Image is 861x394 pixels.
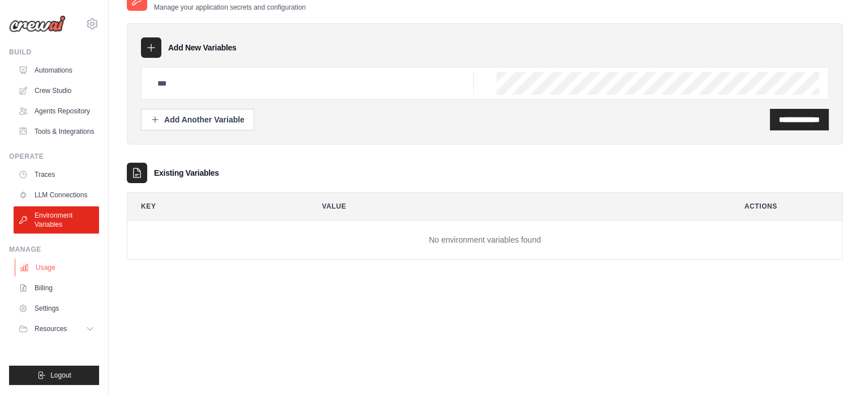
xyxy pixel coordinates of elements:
span: Logout [50,371,71,380]
a: LLM Connections [14,186,99,204]
div: Build [9,48,99,57]
div: Add Another Variable [151,114,245,125]
h3: Existing Variables [154,167,219,179]
button: Logout [9,366,99,385]
div: Operate [9,152,99,161]
a: Automations [14,61,99,79]
h3: Add New Variables [168,42,237,53]
a: Tools & Integrations [14,122,99,141]
img: Logo [9,15,66,32]
div: Manage [9,245,99,254]
a: Crew Studio [14,82,99,100]
a: Billing [14,279,99,297]
button: Add Another Variable [141,109,254,130]
a: Settings [14,299,99,317]
p: Manage your application secrets and configuration [154,3,306,12]
button: Resources [14,320,99,338]
a: Traces [14,166,99,184]
td: No environment variables found [127,221,842,260]
a: Usage [15,259,100,277]
th: Actions [731,193,842,220]
span: Resources [35,324,67,333]
th: Key [127,193,299,220]
a: Agents Repository [14,102,99,120]
th: Value [309,193,722,220]
a: Environment Variables [14,206,99,234]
